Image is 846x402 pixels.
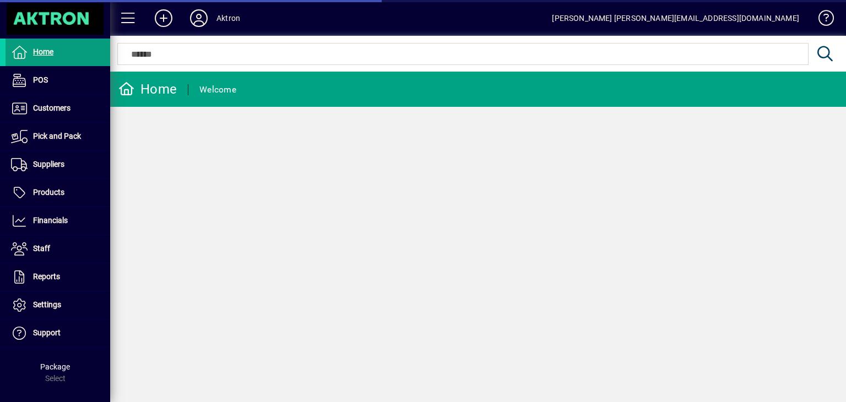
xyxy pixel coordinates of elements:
span: POS [33,75,48,84]
a: POS [6,67,110,94]
a: Knowledge Base [810,2,832,38]
span: Products [33,188,64,197]
span: Package [40,362,70,371]
div: [PERSON_NAME] [PERSON_NAME][EMAIL_ADDRESS][DOMAIN_NAME] [552,9,799,27]
span: Settings [33,300,61,309]
a: Customers [6,95,110,122]
a: Pick and Pack [6,123,110,150]
span: Support [33,328,61,337]
span: Reports [33,272,60,281]
button: Add [146,8,181,28]
a: Products [6,179,110,207]
a: Suppliers [6,151,110,178]
a: Financials [6,207,110,235]
button: Profile [181,8,216,28]
div: Home [118,80,177,98]
a: Support [6,319,110,347]
span: Customers [33,104,70,112]
div: Welcome [199,81,236,99]
span: Financials [33,216,68,225]
a: Reports [6,263,110,291]
span: Suppliers [33,160,64,169]
a: Staff [6,235,110,263]
span: Pick and Pack [33,132,81,140]
span: Home [33,47,53,56]
a: Settings [6,291,110,319]
span: Staff [33,244,50,253]
div: Aktron [216,9,240,27]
